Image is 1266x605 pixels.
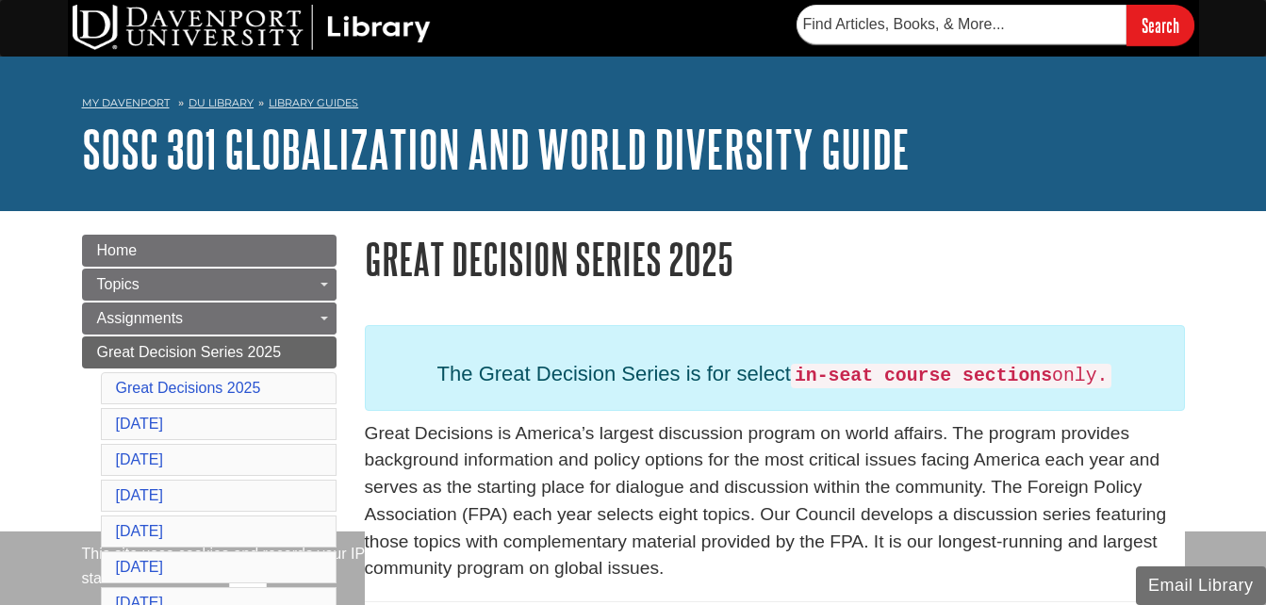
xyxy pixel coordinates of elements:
[97,276,140,292] span: Topics
[82,302,337,335] a: Assignments
[1136,566,1266,605] button: Email Library
[82,269,337,301] a: Topics
[116,487,163,503] a: [DATE]
[437,362,1112,385] span: The Great Decision Series is for select
[82,235,337,267] a: Home
[269,96,358,109] a: Library Guides
[189,96,254,109] a: DU Library
[116,416,163,432] a: [DATE]
[365,420,1185,583] p: Great Decisions is America’s largest discussion program on world affairs. The program provides ba...
[797,5,1126,44] input: Find Articles, Books, & More...
[82,90,1185,121] nav: breadcrumb
[365,235,1185,283] h1: Great Decision Series 2025
[82,120,910,178] a: SOSC 301 Globalization and World Diversity Guide
[97,344,282,360] span: Great Decision Series 2025
[97,242,138,258] span: Home
[97,310,184,326] span: Assignments
[791,364,1111,388] code: only.
[116,559,163,575] a: [DATE]
[82,95,170,111] a: My Davenport
[116,380,261,396] a: Great Decisions 2025
[795,366,1052,386] strong: in-seat course sections
[116,523,163,539] a: [DATE]
[116,451,163,467] a: [DATE]
[82,336,337,368] a: Great Decision Series 2025
[73,5,431,50] img: DU Library
[1126,5,1194,45] input: Search
[797,5,1194,45] form: Searches DU Library's articles, books, and more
